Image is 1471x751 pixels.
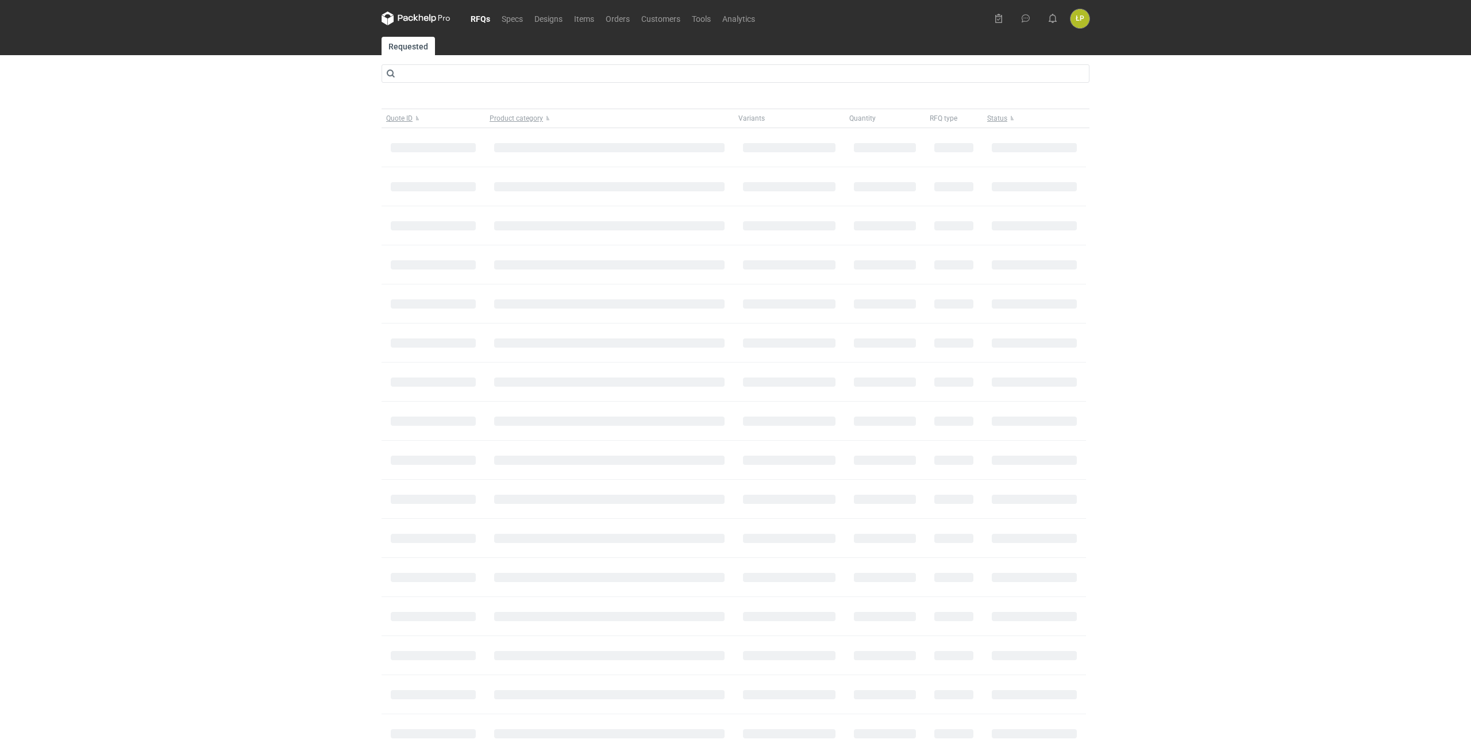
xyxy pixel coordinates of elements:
[983,109,1086,128] button: Status
[382,109,485,128] button: Quote ID
[1070,9,1089,28] div: Łukasz Postawa
[465,11,496,25] a: RFQs
[600,11,636,25] a: Orders
[382,11,450,25] svg: Packhelp Pro
[930,114,957,123] span: RFQ type
[987,114,1007,123] span: Status
[382,37,435,55] a: Requested
[1070,9,1089,28] button: ŁP
[386,114,413,123] span: Quote ID
[717,11,761,25] a: Analytics
[849,114,876,123] span: Quantity
[686,11,717,25] a: Tools
[485,109,734,128] button: Product category
[568,11,600,25] a: Items
[529,11,568,25] a: Designs
[496,11,529,25] a: Specs
[490,114,543,123] span: Product category
[738,114,765,123] span: Variants
[636,11,686,25] a: Customers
